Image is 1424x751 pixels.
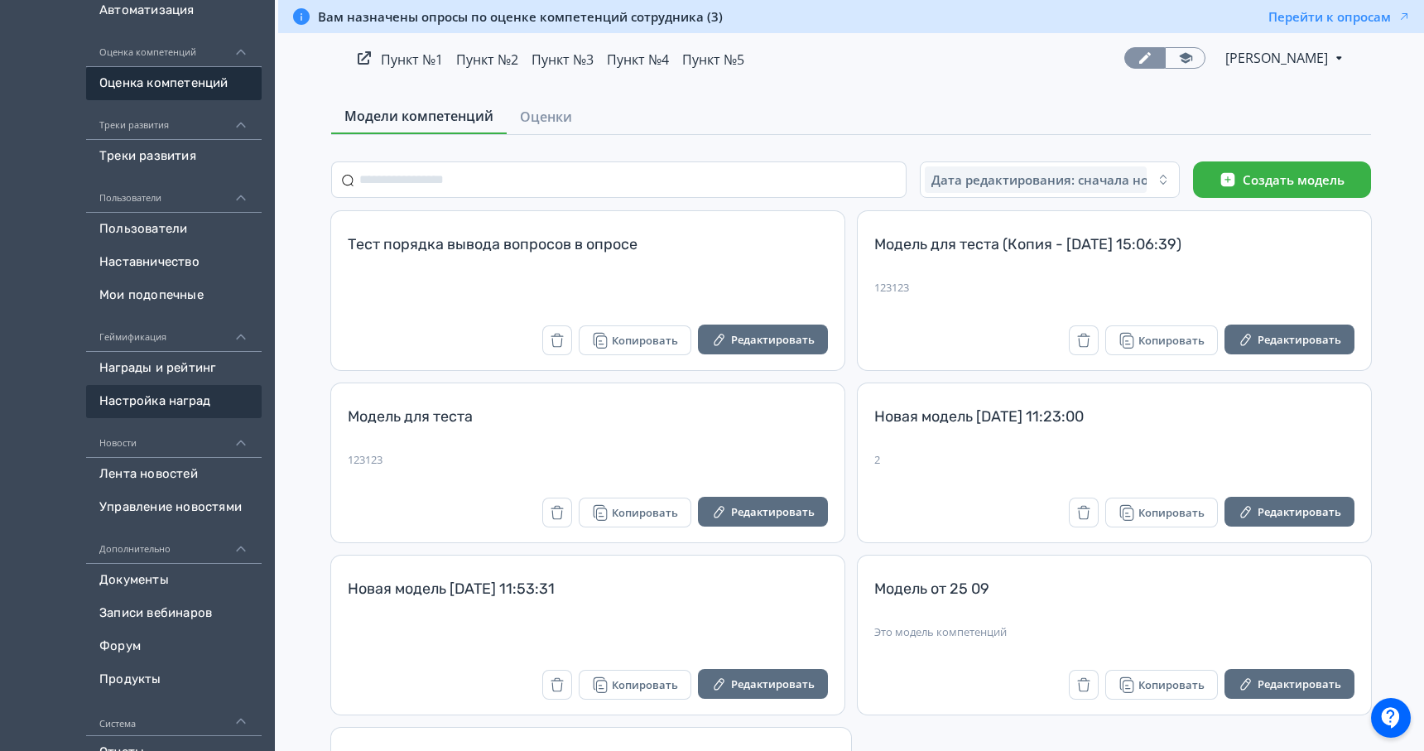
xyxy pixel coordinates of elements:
[532,51,594,69] a: Пункт №3
[1224,497,1354,529] a: Редактировать
[874,453,1354,466] div: 2
[1224,669,1354,701] a: Редактировать
[1224,669,1354,699] button: Редактировать
[86,597,262,630] a: Записи вебинаров
[1105,670,1218,700] button: Копировать
[86,213,262,246] a: Пользователи
[86,385,262,418] a: Настройка наград
[874,625,1354,638] div: Это модель компетенций
[1165,47,1205,69] a: Переключиться в режим ученика
[348,453,828,466] div: 123123
[86,458,262,491] a: Лента новостей
[1224,325,1354,357] a: Редактировать
[1224,497,1354,527] button: Редактировать
[86,173,262,213] div: Пользователи
[344,106,493,126] span: Модели компетенций
[874,234,1354,274] div: Модель для теста (Копия - [DATE] 15:06:39)
[1224,325,1354,354] button: Редактировать
[86,100,262,140] div: Треки развития
[86,352,262,385] a: Награды и рейтинг
[579,325,691,355] button: Копировать
[86,564,262,597] a: Документы
[86,524,262,564] div: Дополнительно
[682,51,744,69] a: Пункт №5
[456,51,518,69] a: Пункт №2
[86,663,262,696] a: Продукты
[920,161,1180,198] button: Дата редактирования: сначала новые
[348,579,828,619] div: Новая модель [DATE] 11:53:31
[86,696,262,736] div: Система
[86,312,262,352] div: Геймификация
[698,497,828,529] a: Редактировать
[86,27,262,67] div: Оценка компетенций
[86,491,262,524] a: Управление новостями
[86,67,262,100] a: Оценка компетенций
[1268,8,1411,25] button: Перейти к опросам
[874,579,1354,619] div: Модель от 25 09
[86,418,262,458] div: Новости
[86,140,262,173] a: Треки развития
[381,51,443,69] a: Пункт №1
[874,407,1354,446] div: Новая модель [DATE] 11:23:00
[698,325,828,354] button: Редактировать
[698,325,828,357] a: Редактировать
[348,407,828,446] div: Модель для теста
[698,497,828,527] button: Редактировать
[579,670,691,700] button: Копировать
[607,51,669,69] a: Пункт №4
[86,630,262,663] a: Форум
[318,8,723,25] span: Вам назначены опросы по оценке компетенций сотрудника (3)
[579,498,691,527] button: Копировать
[698,669,828,701] a: Редактировать
[931,171,1173,188] span: Дата редактирования: сначала новые
[874,281,1354,294] div: 123123
[520,107,572,127] span: Оценки
[1193,161,1371,198] button: Создать модель
[86,246,262,279] a: Наставничество
[1105,498,1218,527] button: Копировать
[86,279,262,312] a: Мои подопечные
[348,234,828,274] div: Тест порядка вывода вопросов в опросе
[1225,48,1330,68] span: Александр Лесков
[1105,325,1218,355] button: Копировать
[698,669,828,699] button: Редактировать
